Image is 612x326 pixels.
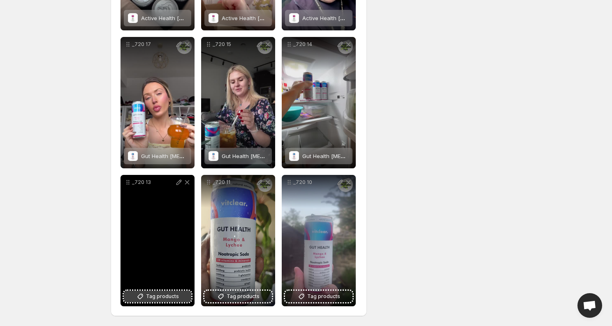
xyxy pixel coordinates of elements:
[121,37,195,168] div: _720 17Gut Health Nootropic Soda - Mango & Lychee (12 x 330ml)Gut Health [MEDICAL_DATA] Soda - Ma...
[282,37,356,168] div: _720 14Gut Health Nootropic Soda - Mango & Lychee (12 x 330ml)Gut Health [MEDICAL_DATA] Soda - Ma...
[146,292,179,301] span: Tag products
[307,292,340,301] span: Tag products
[293,179,336,186] p: _720 10
[222,153,390,159] span: Gut Health [MEDICAL_DATA] Soda - Mango & Lychee (12 x 330ml)
[141,15,328,21] span: Active Health [MEDICAL_DATA] Soda - Guava & Passionfruit (12 x 330ml)
[121,175,195,306] div: _720 13Tag products
[577,293,602,318] a: Open chat
[302,153,471,159] span: Gut Health [MEDICAL_DATA] Soda - Mango & Lychee (12 x 330ml)
[222,15,408,21] span: Active Health [MEDICAL_DATA] Soda - Guava & Passionfruit (12 x 330ml)
[302,15,489,21] span: Active Health [MEDICAL_DATA] Soda - Guava & Passionfruit (12 x 330ml)
[213,179,255,186] p: _720 11
[201,175,275,306] div: _720 11Tag products
[227,292,260,301] span: Tag products
[213,41,255,48] p: _720 15
[293,41,336,48] p: _720 14
[132,179,175,186] p: _720 13
[124,291,191,302] button: Tag products
[132,41,175,48] p: _720 17
[282,175,356,306] div: _720 10Tag products
[285,291,352,302] button: Tag products
[201,37,275,168] div: _720 15Gut Health Nootropic Soda - Mango & Lychee (12 x 330ml)Gut Health [MEDICAL_DATA] Soda - Ma...
[141,153,310,159] span: Gut Health [MEDICAL_DATA] Soda - Mango & Lychee (12 x 330ml)
[204,291,272,302] button: Tag products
